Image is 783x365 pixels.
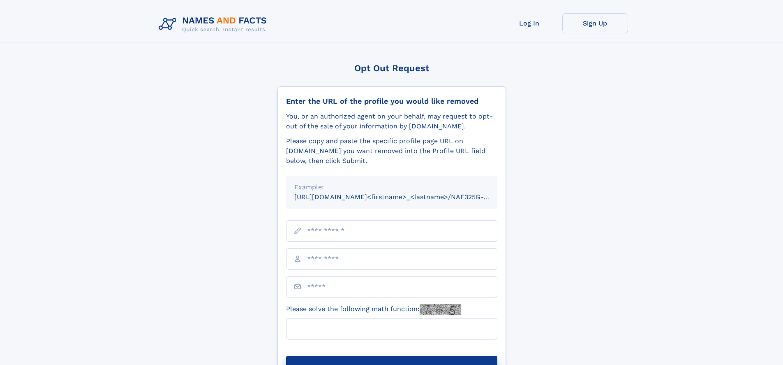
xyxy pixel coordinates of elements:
[286,136,497,166] div: Please copy and paste the specific profile page URL on [DOMAIN_NAME] you want removed into the Pr...
[294,182,489,192] div: Example:
[286,97,497,106] div: Enter the URL of the profile you would like removed
[286,112,497,131] div: You, or an authorized agent on your behalf, may request to opt-out of the sale of your informatio...
[497,13,562,33] a: Log In
[155,13,274,35] img: Logo Names and Facts
[286,304,461,315] label: Please solve the following math function:
[562,13,628,33] a: Sign Up
[277,63,506,73] div: Opt Out Request
[294,193,513,201] small: [URL][DOMAIN_NAME]<firstname>_<lastname>/NAF325G-xxxxxxxx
